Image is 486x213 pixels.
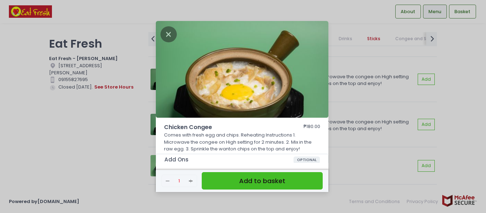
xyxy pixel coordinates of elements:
[303,123,320,132] div: ₱180.00
[294,156,320,164] span: OPTIONAL
[202,172,323,190] button: Add to basket
[164,156,294,163] span: Add Ons
[164,132,321,153] p: Comes with fresh egg and chips. Reheating Instructions 1. Microwave the congee on High setting fo...
[156,21,328,118] img: Chicken Congee
[164,123,281,132] span: Chicken Congee
[160,30,177,37] button: Close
